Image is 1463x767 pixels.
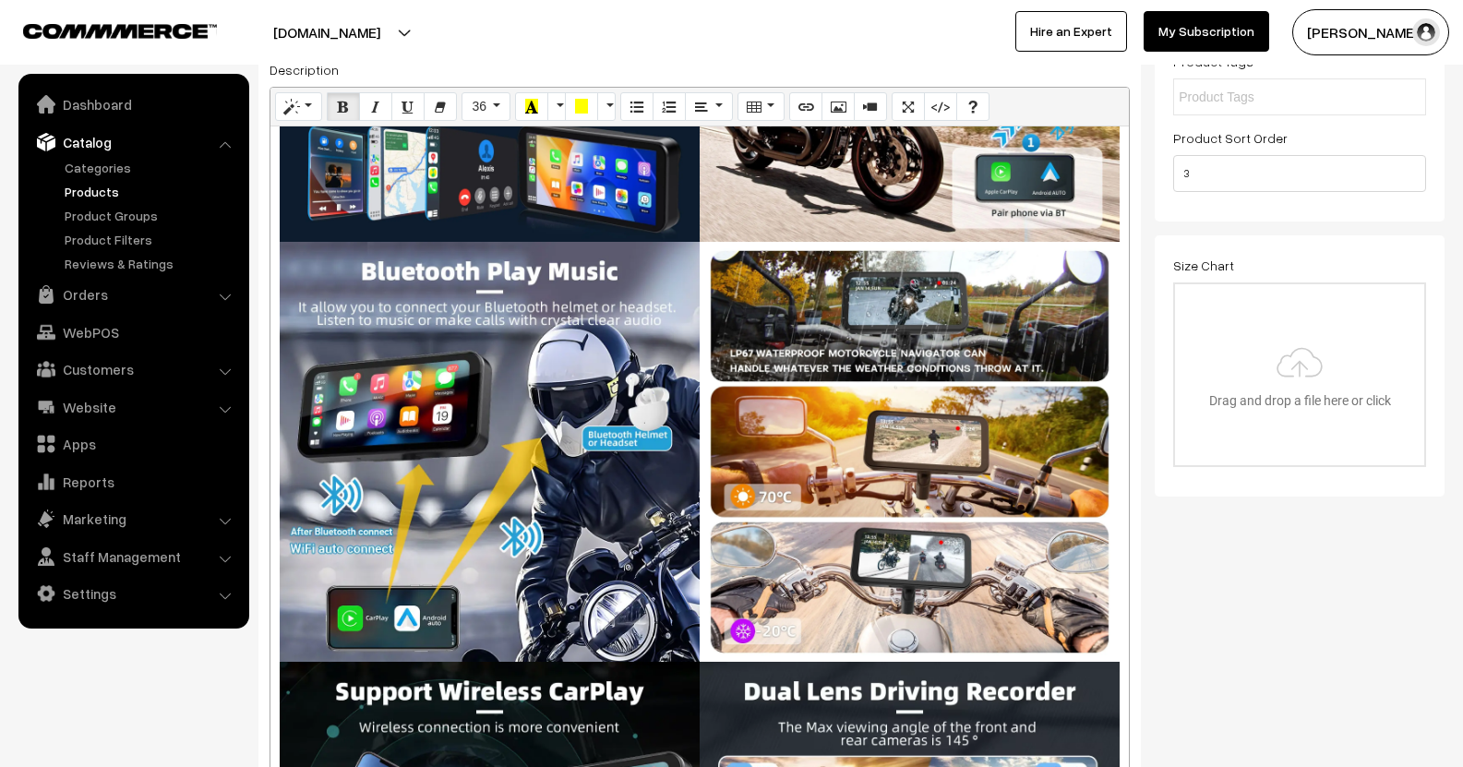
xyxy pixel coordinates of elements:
a: Marketing [23,502,243,535]
a: Hire an Expert [1015,11,1127,52]
a: Dashboard [23,88,243,121]
img: COMMMERCE [23,24,217,38]
button: Link (CTRL+K) [789,92,822,122]
a: Staff Management [23,540,243,573]
img: 17196504749736H15f905f32699445c96c758b159597867y.webp [700,242,1120,662]
a: Settings [23,577,243,610]
label: Description [270,60,339,79]
button: More Color [597,92,616,122]
button: Italic (CTRL+I) [359,92,392,122]
a: Products [60,182,243,201]
a: Reviews & Ratings [60,254,243,273]
button: Bold (CTRL+B) [327,92,360,122]
a: Customers [23,353,243,386]
a: Categories [60,158,243,177]
button: Style [275,92,322,122]
button: [PERSON_NAME] [1292,9,1449,55]
a: Website [23,390,243,424]
button: Paragraph [685,92,732,122]
img: user [1412,18,1440,46]
button: Underline (CTRL+U) [391,92,425,122]
a: My Subscription [1144,11,1269,52]
button: [DOMAIN_NAME] [209,9,445,55]
label: Product Sort Order [1173,128,1288,148]
label: Size Chart [1173,256,1234,275]
input: Product Tags [1179,88,1340,107]
a: Reports [23,465,243,498]
button: Recent Color [515,92,548,122]
img: 17196504731084A7f1ad3b0e3074075a1e8028dc181c6a1Q.webp [280,242,700,662]
button: Full Screen [892,92,925,122]
a: COMMMERCE [23,18,185,41]
button: Help [956,92,989,122]
button: Video [854,92,887,122]
button: Code View [924,92,957,122]
button: Font Size [462,92,510,122]
button: Ordered list (CTRL+SHIFT+NUM8) [653,92,686,122]
button: Table [737,92,785,122]
button: Background Color [565,92,598,122]
a: Orders [23,278,243,311]
a: Product Filters [60,230,243,249]
a: Product Groups [60,206,243,225]
button: Remove Font Style (CTRL+\) [424,92,457,122]
span: 36 [472,99,486,114]
input: Enter Number [1173,155,1426,192]
a: Apps [23,427,243,461]
a: Catalog [23,126,243,159]
button: Picture [821,92,855,122]
button: More Color [547,92,566,122]
button: Unordered list (CTRL+SHIFT+NUM7) [620,92,654,122]
a: WebPOS [23,316,243,349]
